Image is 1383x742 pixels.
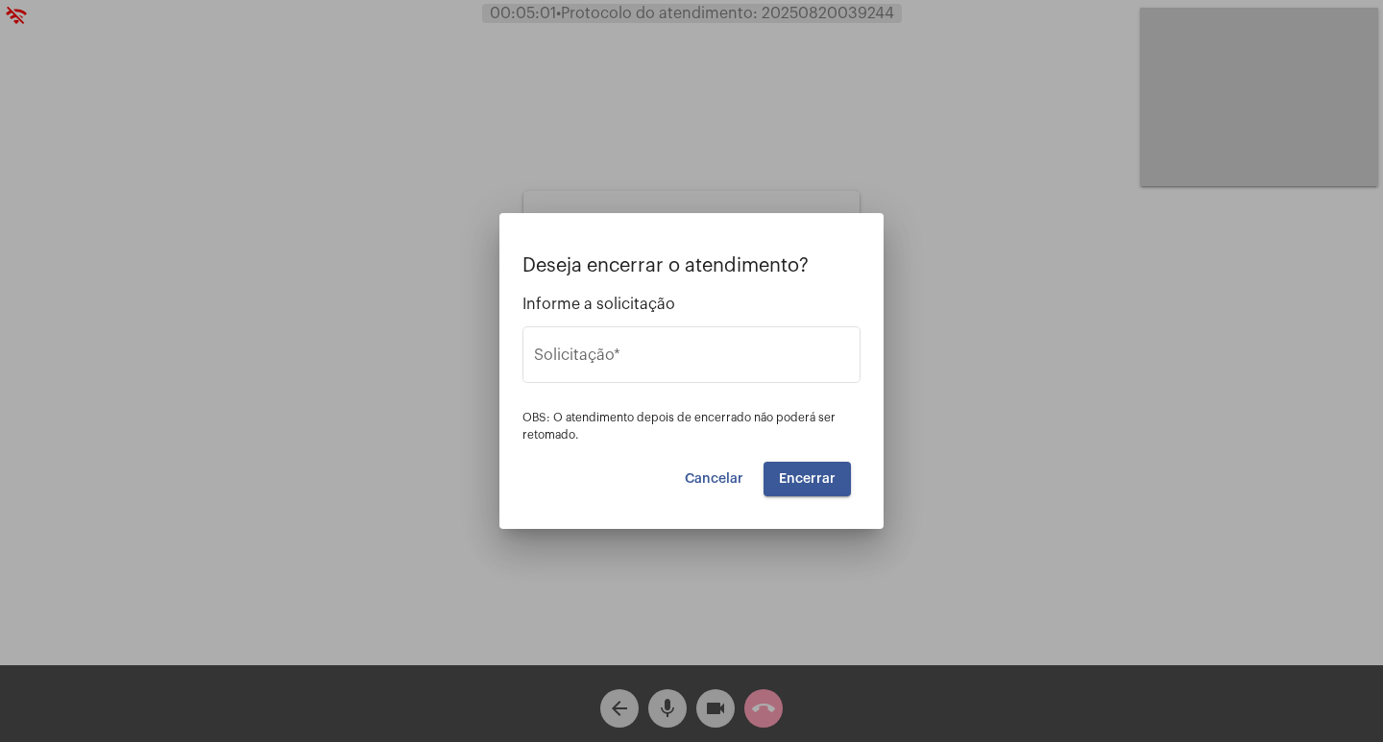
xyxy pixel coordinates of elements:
span: Informe a solicitação [522,296,861,313]
input: Buscar solicitação [534,350,849,368]
button: Encerrar [764,462,851,496]
span: Cancelar [685,472,743,486]
span: Encerrar [779,472,836,486]
span: OBS: O atendimento depois de encerrado não poderá ser retomado. [522,412,836,441]
p: Deseja encerrar o atendimento? [522,255,861,276]
button: Cancelar [669,462,759,496]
